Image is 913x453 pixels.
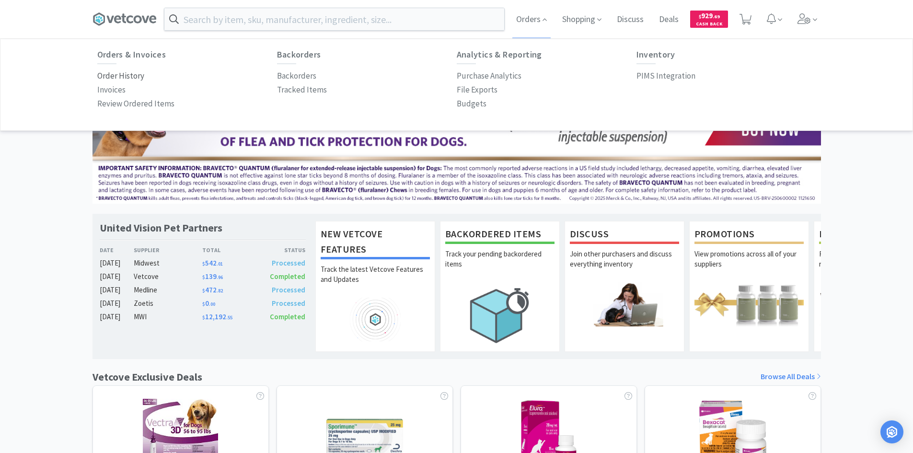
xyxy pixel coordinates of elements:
span: 472 [202,285,223,294]
span: Completed [270,312,305,321]
a: File Exports [457,83,497,97]
a: Tracked Items [277,83,327,97]
a: Discuss [613,15,647,24]
p: Backorders [277,70,316,82]
a: Purchase Analytics [457,69,521,83]
a: Budgets [457,97,486,111]
img: hero_feature_roadmap.png [321,298,430,341]
div: MWI [134,311,202,323]
span: . 55 [226,314,232,321]
div: Zoetis [134,298,202,309]
span: 12,192 [202,312,232,321]
p: Tracked Items [277,83,327,96]
p: Review Ordered Items [97,97,174,110]
span: Processed [272,299,305,308]
div: Vetcove [134,271,202,282]
span: $ [202,314,205,321]
div: Supplier [134,245,202,255]
a: Browse All Deals [761,371,821,383]
a: Review Ordered Items [97,97,174,111]
span: 542 [202,258,223,267]
a: Deals [655,15,682,24]
span: . 82 [217,288,223,294]
p: Track the latest Vetcove Features and Updates [321,264,430,298]
h1: Discuss [570,226,679,244]
h1: Promotions [694,226,804,244]
span: $ [202,301,205,307]
h1: Backordered Items [445,226,555,244]
h1: Vetcove Exclusive Deals [92,369,202,385]
a: PIMS Integration [636,69,695,83]
a: New Vetcove FeaturesTrack the latest Vetcove Features and Updates [315,221,435,351]
span: Processed [272,258,305,267]
div: [DATE] [100,257,134,269]
h6: Analytics & Reporting [457,50,636,59]
a: Invoices [97,83,126,97]
img: hero_backorders.png [445,282,555,348]
a: [DATE]Zoetis$0.00Processed [100,298,306,309]
span: Completed [270,272,305,281]
span: 0 [202,299,215,308]
a: [DATE]Midwest$542.01Processed [100,257,306,269]
div: Date [100,245,134,255]
span: 929 [699,11,720,20]
span: Processed [272,285,305,294]
h6: Orders & Invoices [97,50,277,59]
h1: New Vetcove Features [321,226,430,259]
span: . 01 [217,261,223,267]
div: [DATE] [100,298,134,309]
img: hero_discuss.png [570,282,679,326]
a: DiscussJoin other purchasers and discuss everything inventory [565,221,684,351]
input: Search by item, sku, manufacturer, ingredient, size... [164,8,504,30]
a: Backordered ItemsTrack your pending backordered items [440,221,560,351]
div: [DATE] [100,284,134,296]
a: PromotionsView promotions across all of your suppliers [689,221,809,351]
p: Invoices [97,83,126,96]
a: [DATE]Medline$472.82Processed [100,284,306,296]
p: File Exports [457,83,497,96]
div: [DATE] [100,311,134,323]
h6: Backorders [277,50,457,59]
h6: Inventory [636,50,816,59]
p: Purchase Analytics [457,70,521,82]
p: PIMS Integration [636,70,695,82]
div: Medline [134,284,202,296]
span: . 69 [713,13,720,20]
span: . 00 [209,301,215,307]
span: $ [699,13,701,20]
span: $ [202,274,205,280]
p: Track your pending backordered items [445,249,555,282]
p: Join other purchasers and discuss everything inventory [570,249,679,282]
span: . 96 [217,274,223,280]
p: View promotions across all of your suppliers [694,249,804,282]
p: Budgets [457,97,486,110]
a: Backorders [277,69,316,83]
p: Order History [97,70,144,82]
a: [DATE]MWI$12,192.55Completed [100,311,306,323]
div: Midwest [134,257,202,269]
span: 139 [202,272,223,281]
div: Open Intercom Messenger [880,420,903,443]
a: [DATE]Vetcove$139.96Completed [100,271,306,282]
a: $929.69Cash Back [690,6,728,32]
span: $ [202,288,205,294]
span: $ [202,261,205,267]
img: 3ffb5edee65b4d9ab6d7b0afa510b01f.jpg [92,58,821,204]
div: [DATE] [100,271,134,282]
div: Total [202,245,254,255]
a: Order History [97,69,144,83]
div: Status [254,245,306,255]
h1: United Vision Pet Partners [100,221,222,235]
img: hero_promotions.png [694,282,804,326]
span: Cash Back [696,22,722,28]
